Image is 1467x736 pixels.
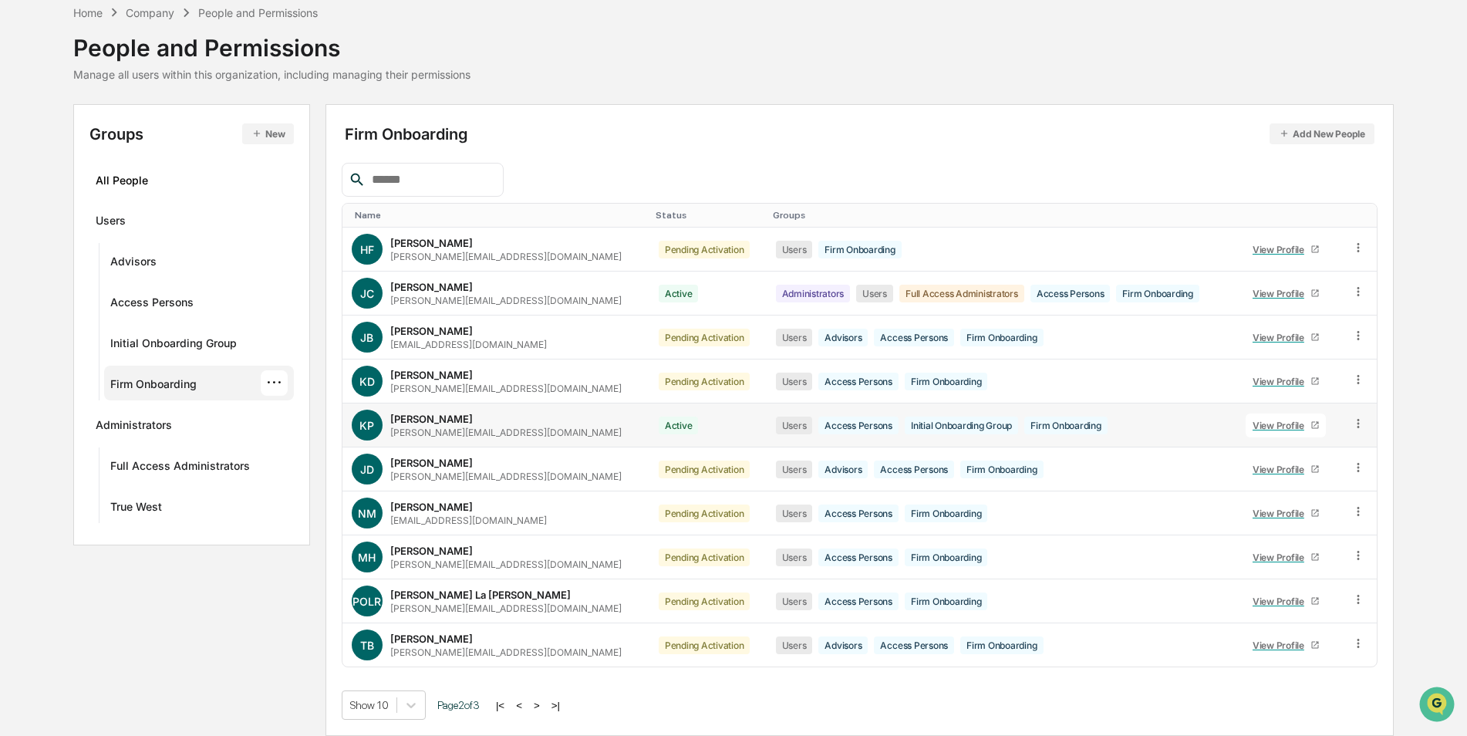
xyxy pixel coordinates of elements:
div: Initial Onboarding Group [905,417,1018,434]
button: >| [547,699,565,712]
span: Attestations [127,194,191,210]
button: |< [491,699,509,712]
div: Firm Onboarding [818,241,901,258]
div: Firm Onboarding [960,636,1043,654]
div: [PERSON_NAME] [390,237,473,249]
a: View Profile [1246,370,1326,393]
div: Users [776,461,813,478]
div: Advisors [110,255,157,273]
div: All People [96,167,288,193]
span: Page 2 of 3 [437,699,480,711]
span: TB [360,639,374,652]
div: Access Persons [818,417,899,434]
div: Firm Onboarding [960,329,1043,346]
button: Add New People [1270,123,1374,144]
div: [PERSON_NAME][EMAIL_ADDRESS][DOMAIN_NAME] [390,471,622,482]
div: Firm Onboarding [905,593,987,610]
div: People and Permissions [198,6,318,19]
span: MH [358,551,376,564]
span: KP [359,419,374,432]
div: Users [776,241,813,258]
div: [PERSON_NAME][EMAIL_ADDRESS][DOMAIN_NAME] [390,427,622,438]
div: [EMAIL_ADDRESS][DOMAIN_NAME] [390,515,547,526]
div: Firm Onboarding [1116,285,1199,302]
div: [EMAIL_ADDRESS][DOMAIN_NAME] [390,339,547,350]
div: Users [96,214,126,232]
div: True West [110,500,162,518]
div: Access Persons [818,373,899,390]
span: JC [360,287,374,300]
button: Start new chat [262,123,281,141]
div: Pending Activation [659,505,750,522]
div: [PERSON_NAME] [390,281,473,293]
div: Firm Onboarding [905,549,987,566]
div: Users [776,505,813,522]
div: [PERSON_NAME] La [PERSON_NAME] [390,589,571,601]
div: Access Persons [818,505,899,522]
span: POLR [352,595,381,608]
button: > [529,699,545,712]
div: Users [776,417,813,434]
div: Users [776,373,813,390]
a: View Profile [1246,414,1326,437]
a: Powered byPylon [109,261,187,273]
div: Users [856,285,893,302]
div: Administrators [776,285,851,302]
div: View Profile [1253,640,1310,651]
div: Access Persons [874,636,954,654]
div: Active [659,285,699,302]
div: View Profile [1253,288,1310,299]
div: Firm Onboarding [110,377,197,396]
div: Users [776,329,813,346]
a: View Profile [1246,457,1326,481]
div: [PERSON_NAME] [390,325,473,337]
div: People and Permissions [73,22,470,62]
div: [PERSON_NAME] [390,457,473,469]
div: Start new chat [52,118,253,133]
a: View Profile [1246,282,1326,306]
div: [PERSON_NAME] [390,369,473,381]
div: 🖐️ [15,196,28,208]
div: View Profile [1253,508,1310,519]
div: Advisors [818,636,868,654]
div: Access Persons [1030,285,1111,302]
div: Toggle SortBy [355,210,643,221]
span: Pylon [153,262,187,273]
div: [PERSON_NAME][EMAIL_ADDRESS][DOMAIN_NAME] [390,559,622,570]
button: < [511,699,527,712]
span: JD [360,463,374,476]
div: Company [126,6,174,19]
div: Pending Activation [659,636,750,654]
div: Pending Activation [659,549,750,566]
div: Access Persons [818,549,899,566]
div: 🔎 [15,225,28,238]
a: View Profile [1246,633,1326,657]
div: Firm Onboarding [905,505,987,522]
a: View Profile [1246,589,1326,613]
div: View Profile [1253,552,1310,563]
div: [PERSON_NAME][EMAIL_ADDRESS][DOMAIN_NAME] [390,383,622,394]
div: Toggle SortBy [1243,210,1335,221]
a: 🖐️Preclearance [9,188,106,216]
div: Home [73,6,103,19]
div: Users [776,636,813,654]
a: View Profile [1246,545,1326,569]
div: Firm Onboarding [345,123,1374,144]
div: Pending Activation [659,329,750,346]
button: New [242,123,294,144]
span: NM [358,507,376,520]
div: Active [659,417,699,434]
div: View Profile [1253,244,1310,255]
iframe: Open customer support [1418,685,1459,727]
div: Pending Activation [659,593,750,610]
div: Access Persons [874,329,954,346]
div: View Profile [1253,376,1310,387]
span: JB [360,331,373,344]
div: Full Access Administrators [110,459,250,478]
div: [PERSON_NAME][EMAIL_ADDRESS][DOMAIN_NAME] [390,603,622,614]
a: View Profile [1246,238,1326,262]
div: Toggle SortBy [773,210,1231,221]
div: ··· [261,370,288,396]
div: View Profile [1253,596,1310,607]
